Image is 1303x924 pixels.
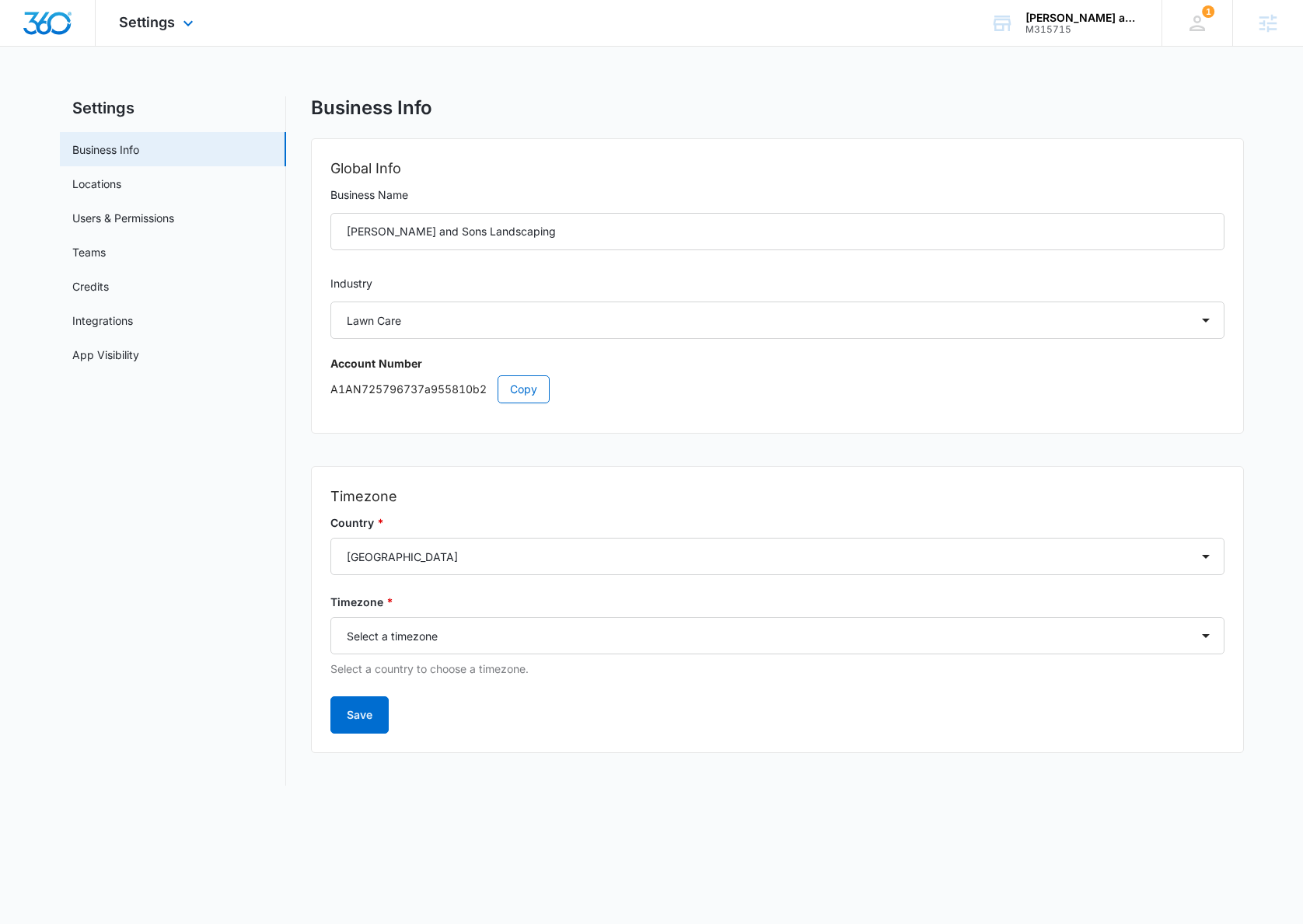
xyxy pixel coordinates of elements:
[1202,5,1214,18] span: 1
[330,514,1224,532] label: Country
[330,275,1224,292] label: Industry
[330,357,422,370] strong: Account Number
[330,158,1224,180] h2: Global Info
[1025,12,1139,24] div: account name
[498,375,550,403] button: Copy
[72,141,139,158] a: Business Info
[330,375,1224,403] p: A1AN725796737a955810b2
[311,96,432,120] h1: Business Info
[330,594,1224,611] label: Timezone
[72,210,174,226] a: Users & Permissions
[60,96,286,120] h2: Settings
[72,278,109,295] a: Credits
[119,14,175,30] span: Settings
[330,187,1224,204] label: Business Name
[72,244,106,260] a: Teams
[72,176,121,192] a: Locations
[330,486,1224,507] h2: Timezone
[1202,5,1214,18] div: notifications count
[510,381,537,398] span: Copy
[330,696,389,734] button: Save
[1025,24,1139,35] div: account id
[330,661,1224,678] p: Select a country to choose a timezone.
[72,347,139,363] a: App Visibility
[72,312,133,329] a: Integrations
